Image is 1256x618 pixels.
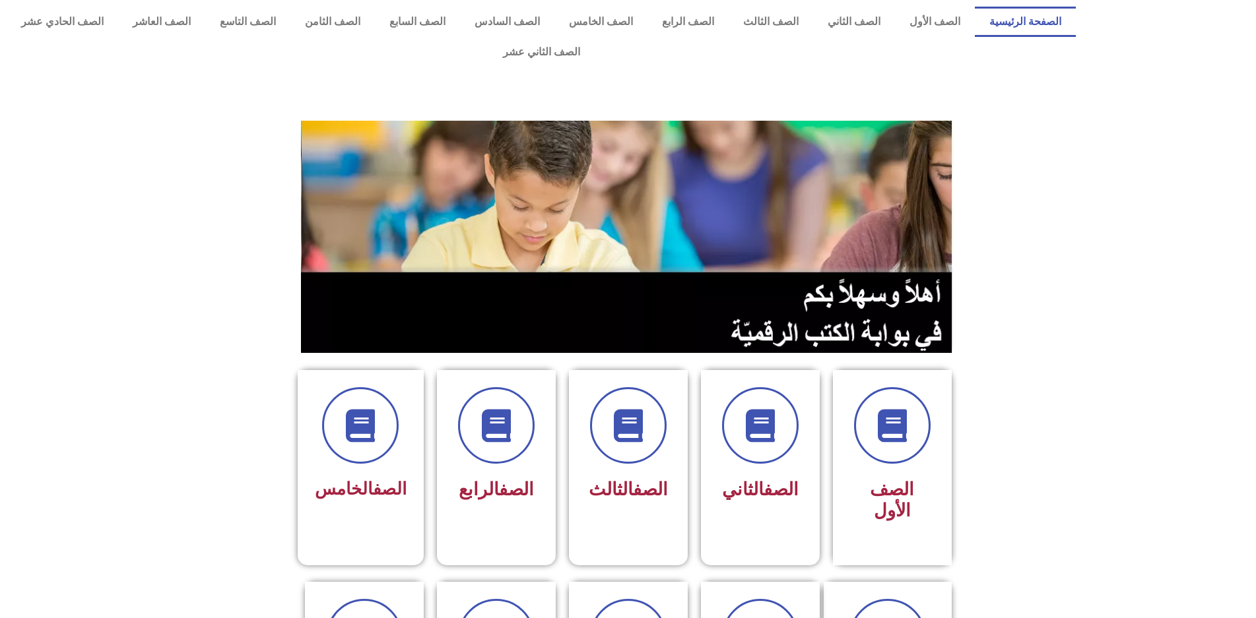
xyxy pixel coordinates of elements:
[118,7,205,37] a: الصف العاشر
[729,7,813,37] a: الصف الثالث
[764,479,799,500] a: الصف
[375,7,460,37] a: الصف السابع
[315,479,407,499] span: الخامس
[290,7,375,37] a: الصف الثامن
[813,7,895,37] a: الصف الثاني
[7,7,118,37] a: الصف الحادي عشر
[975,7,1076,37] a: الصفحة الرئيسية
[205,7,290,37] a: الصف التاسع
[633,479,668,500] a: الصف
[459,479,534,500] span: الرابع
[460,7,554,37] a: الصف السادس
[7,37,1076,67] a: الصف الثاني عشر
[589,479,668,500] span: الثالث
[895,7,975,37] a: الصف الأول
[554,7,647,37] a: الصف الخامس
[499,479,534,500] a: الصف
[373,479,407,499] a: الصف
[647,7,729,37] a: الصف الرابع
[722,479,799,500] span: الثاني
[870,479,914,521] span: الصف الأول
